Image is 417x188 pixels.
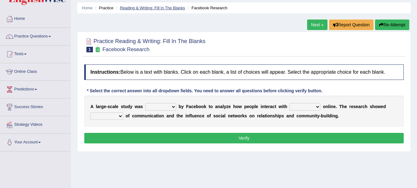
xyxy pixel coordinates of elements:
[210,104,213,109] b: o
[207,113,210,118] b: o
[137,113,141,118] b: m
[315,113,316,118] b: i
[197,113,200,118] b: n
[317,113,319,118] b: y
[90,69,120,75] b: Instructions:
[159,113,161,118] b: o
[222,113,224,118] b: a
[316,113,317,118] b: t
[331,113,332,118] b: i
[189,113,191,118] b: f
[256,104,258,109] b: e
[252,113,255,118] b: n
[329,20,373,30] button: Report Question
[323,113,326,118] b: u
[249,104,252,109] b: o
[132,113,135,118] b: c
[145,113,148,118] b: u
[201,104,204,109] b: o
[326,104,328,109] b: n
[123,104,125,109] b: t
[161,113,164,118] b: n
[247,104,249,109] b: e
[321,113,324,118] b: b
[259,113,261,118] b: e
[257,113,259,118] b: r
[296,113,299,118] b: c
[328,104,329,109] b: l
[283,104,285,109] b: t
[220,104,223,109] b: a
[210,113,211,118] b: f
[186,113,187,118] b: i
[191,113,192,118] b: l
[281,113,284,118] b: s
[286,113,289,118] b: a
[127,104,130,109] b: d
[166,113,169,118] b: a
[333,104,336,109] b: e
[0,63,71,79] a: Online Class
[84,64,404,80] h4: Below is a text with blanks. Click on each blank, a list of choices will appear. Select the appro...
[381,104,383,109] b: e
[265,104,266,109] b: t
[233,104,236,109] b: h
[226,104,228,109] b: z
[99,104,101,109] b: r
[200,113,202,118] b: c
[349,104,351,109] b: r
[339,104,342,109] b: T
[356,104,358,109] b: e
[112,104,115,109] b: a
[338,113,339,118] b: .
[140,104,143,109] b: s
[202,113,204,118] b: e
[289,113,292,118] b: n
[82,6,93,10] a: Home
[186,5,227,11] li: Facebook Research
[236,104,239,109] b: o
[130,104,132,109] b: y
[172,113,174,118] b: d
[305,113,309,118] b: m
[275,104,276,109] b: t
[278,113,279,118] b: i
[377,104,381,109] b: w
[102,46,149,52] small: Facebook Research
[244,113,247,118] b: s
[228,104,231,109] b: e
[215,104,218,109] b: a
[116,104,119,109] b: e
[272,104,275,109] b: c
[187,113,190,118] b: n
[351,104,353,109] b: e
[299,113,302,118] b: o
[213,113,216,118] b: s
[224,104,226,109] b: y
[238,113,240,118] b: o
[235,113,238,118] b: w
[249,113,252,118] b: o
[218,113,221,118] b: c
[115,104,116,109] b: l
[266,104,268,109] b: e
[96,104,97,109] b: l
[242,113,244,118] b: k
[94,5,113,11] li: Practice
[157,113,159,118] b: i
[279,113,282,118] b: p
[372,104,375,109] b: h
[261,104,262,109] b: i
[141,113,145,118] b: m
[319,113,321,118] b: -
[266,113,267,118] b: i
[178,113,181,118] b: h
[135,104,138,109] b: w
[361,104,362,109] b: r
[191,104,194,109] b: c
[262,104,265,109] b: n
[106,104,108,109] b: -
[101,104,104,109] b: g
[0,98,71,114] a: Success Stories
[239,104,242,109] b: w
